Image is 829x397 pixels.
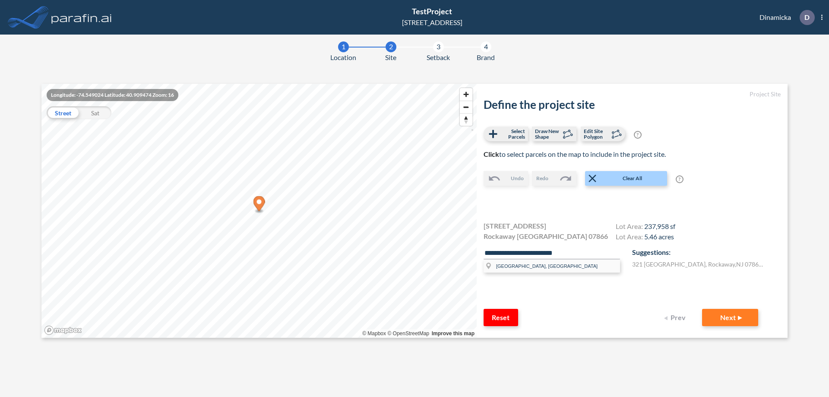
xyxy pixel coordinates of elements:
[253,196,265,214] div: Map marker
[460,113,472,126] button: Reset bearing to north
[460,88,472,101] button: Zoom in
[484,309,518,326] button: Reset
[484,221,546,231] span: [STREET_ADDRESS]
[362,330,386,337] a: Mapbox
[50,9,114,26] img: logo
[702,309,758,326] button: Next
[41,84,477,338] canvas: Map
[804,13,810,21] p: D
[402,17,462,28] div: [STREET_ADDRESS]
[79,106,111,119] div: Sat
[477,52,495,63] span: Brand
[338,41,349,52] div: 1
[616,232,675,243] h4: Lot Area:
[412,6,452,16] span: TestProject
[500,128,525,140] span: Select Parcels
[385,52,396,63] span: Site
[676,175,683,183] span: ?
[433,41,444,52] div: 3
[330,52,356,63] span: Location
[44,325,82,335] a: Mapbox homepage
[584,128,609,140] span: Edit Site Polygon
[484,98,781,111] h2: Define the project site
[532,171,576,186] button: Redo
[632,260,766,269] label: 321 [GEOGRAPHIC_DATA] , Rockaway , NJ 07866 , US
[386,41,396,52] div: 2
[387,330,429,337] a: OpenStreetMap
[481,41,491,52] div: 4
[484,91,781,98] h5: Project Site
[432,330,475,337] a: Improve this map
[634,131,642,139] span: ?
[47,106,79,119] div: Street
[484,231,608,241] span: Rockaway [GEOGRAPHIC_DATA] 07866
[460,114,472,126] span: Reset bearing to north
[427,52,450,63] span: Setback
[644,222,675,230] span: 237,958 sf
[460,101,472,113] button: Zoom out
[644,232,674,241] span: 5.46 acres
[484,150,499,158] b: Click
[484,171,528,186] button: Undo
[632,247,781,257] p: Suggestions:
[747,10,823,25] div: Dinamicka
[536,175,548,182] span: Redo
[496,264,598,269] span: [GEOGRAPHIC_DATA], [GEOGRAPHIC_DATA]
[599,175,666,182] span: Clear All
[47,89,178,101] div: Longitude: -74.549024 Latitude: 40.909474 Zoom: 16
[511,175,524,182] span: Undo
[535,128,560,140] span: Draw New Shape
[616,222,675,232] h4: Lot Area:
[659,309,693,326] button: Prev
[484,150,666,158] span: to select parcels on the map to include in the project site.
[585,171,667,186] button: Clear All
